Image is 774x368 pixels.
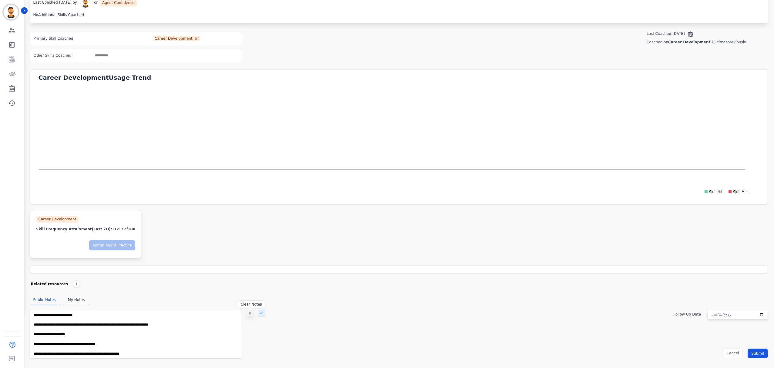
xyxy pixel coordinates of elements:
[34,32,73,45] div: Primary Skill Coached
[39,73,768,82] div: Career Development Usage Trend
[89,240,135,250] button: Assign Agent Practice
[241,302,262,307] div: Clear Notes
[36,227,136,232] div: Skill Frequency Attainment 0 100
[34,49,72,62] div: Other Skills Coached
[92,227,112,231] span: (Last 7D):
[194,36,198,41] button: Remove Career Development
[258,310,265,316] div: ✓
[33,10,84,20] div: No Additional Skills Coached
[64,295,89,305] div: My Notes
[247,310,254,316] div: ✕
[4,5,18,19] img: Bordered avatar
[668,40,710,44] span: Career Development
[30,295,59,305] div: Public Notes
[117,227,128,231] span: out of
[748,349,768,358] button: Submit
[709,190,723,194] text: Skill Hit
[36,216,79,223] div: Career Development
[723,349,743,358] button: Cancel
[647,40,768,45] div: Coached on 11 times previously
[674,312,701,316] label: Follow Up Date
[647,31,685,37] div: Last Coached: [DATE]
[153,36,200,41] li: Career Development
[733,190,749,194] text: Skill Miss
[152,35,238,42] ul: selected options
[31,280,68,288] div: Related resources
[93,53,129,58] ul: selected options
[73,280,80,288] div: +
